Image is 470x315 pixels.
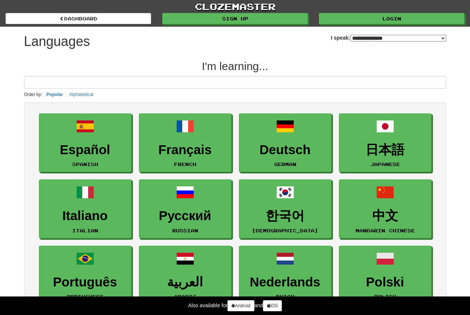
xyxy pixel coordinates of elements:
[356,228,415,233] small: Mandarin Chinese
[39,179,131,238] a: ItalianoItalian
[243,275,327,289] h3: Nederlands
[39,246,131,305] a: PortuguêsPortuguese
[43,143,127,157] h3: Español
[339,246,431,305] a: PolskiPolish
[67,90,96,99] button: Alphabetical
[143,143,227,157] h3: Français
[370,162,400,167] small: Japanese
[343,209,427,223] h3: 中文
[39,113,131,172] a: EspañolSpanish
[43,275,127,289] h3: Português
[227,300,254,311] a: Android
[172,228,198,233] small: Russian
[162,13,308,24] a: Sign up
[174,162,196,167] small: French
[44,90,65,99] button: Popular
[274,162,296,167] small: German
[139,113,231,172] a: FrançaisFrench
[243,209,327,223] h3: 한국어
[72,228,98,233] small: Italian
[339,113,431,172] a: 日本語Japanese
[239,113,331,172] a: DeutschGerman
[143,275,227,289] h3: العربية
[239,246,331,305] a: NederlandsDutch
[24,60,446,72] h2: I'm learning...
[252,228,318,233] small: [DEMOGRAPHIC_DATA]
[139,246,231,305] a: العربيةArabic
[24,92,43,97] small: Order by:
[243,143,327,157] h3: Deutsch
[263,300,282,311] a: iOS
[24,34,90,49] h1: Languages
[43,209,127,223] h3: Italiano
[139,179,231,238] a: РусскийRussian
[67,294,104,299] small: Portuguese
[339,179,431,238] a: 中文Mandarin Chinese
[374,294,396,299] small: Polish
[343,275,427,289] h3: Polski
[6,13,151,24] a: dashboard
[174,294,196,299] small: Arabic
[331,34,446,42] label: I speak:
[350,35,446,42] select: I speak:
[72,162,98,167] small: Spanish
[343,143,427,157] h3: 日本語
[276,294,294,299] small: Dutch
[319,13,464,24] a: Login
[143,209,227,223] h3: Русский
[239,179,331,238] a: 한국어[DEMOGRAPHIC_DATA]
